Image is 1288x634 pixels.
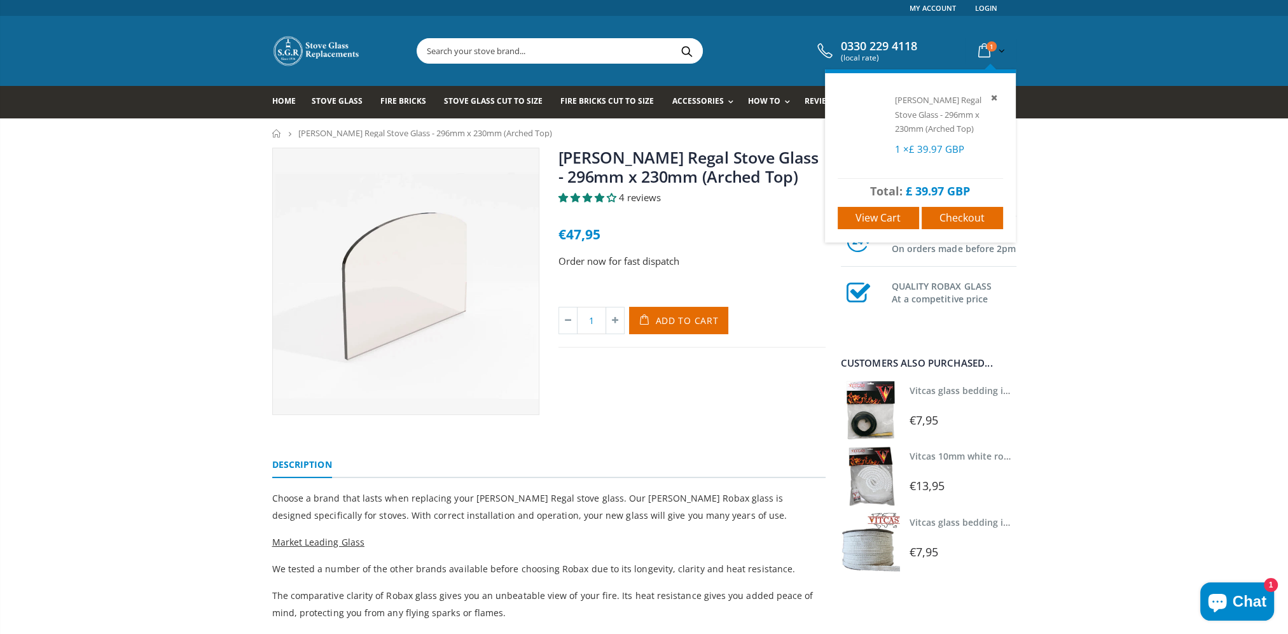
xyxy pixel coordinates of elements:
[444,86,552,118] a: Stove Glass Cut To Size
[298,127,552,139] span: [PERSON_NAME] Regal Stove Glass - 296mm x 230mm (Arched Top)
[272,95,296,106] span: Home
[748,86,796,118] a: How To
[910,450,1159,462] a: Vitcas 10mm white rope kit - includes rope seal and glue!
[558,254,826,269] p: Order now for fast dispatch
[906,183,970,199] span: £ 39.97 GBP
[1196,582,1278,624] inbox-online-store-chat: Shopify online store chat
[870,183,903,199] span: Total:
[895,94,981,134] a: [PERSON_NAME] Regal Stove Glass - 296mm x 230mm (Arched Top)
[910,544,938,560] span: €7,95
[838,207,919,229] a: View cart
[312,86,372,118] a: Stove Glass
[910,384,1147,397] a: Vitcas glass bedding in tape - 2mm x 10mm x 2 meters
[987,41,997,52] span: 1
[272,35,361,67] img: Stove Glass Replacement
[841,512,900,572] img: Vitcas stove glass bedding in tape
[444,95,543,106] span: Stove Glass Cut To Size
[988,90,1003,105] a: Remove item
[272,563,795,575] span: We tested a number of the other brands available before choosing Robax due to its longevity, clar...
[619,191,661,204] span: 4 reviews
[272,129,282,137] a: Home
[895,143,964,155] span: 1 ×
[841,381,900,440] img: Vitcas stove glass bedding in tape
[380,95,426,106] span: Fire Bricks
[855,211,901,225] span: View cart
[272,589,814,619] span: The comparative clarity of Robax glass gives you an unbeatable view of your fire. Its heat resist...
[841,39,917,53] span: 0330 229 4118
[672,39,701,63] button: Search
[973,38,1008,63] a: 1
[558,191,619,204] span: 4.00 stars
[841,358,1016,368] div: Customers also purchased...
[272,453,332,478] a: Description
[892,278,1016,306] h3: QUALITY ROBAX GLASS At a competitive price
[805,95,838,106] span: Reviews
[672,95,723,106] span: Accessories
[272,492,787,521] span: Choose a brand that lasts when replacing your [PERSON_NAME] Regal stove glass. Our [PERSON_NAME] ...
[841,446,900,505] img: Vitcas white rope, glue and gloves kit 10mm
[272,536,364,548] span: Market Leading Glass
[910,478,945,493] span: €13,95
[672,86,739,118] a: Accessories
[558,146,819,187] a: [PERSON_NAME] Regal Stove Glass - 296mm x 230mm (Arched Top)
[814,39,917,62] a: 0330 229 4118 (local rate)
[909,143,964,155] span: £ 39.97 GBP
[273,148,539,414] img: smallgradualarchedtopstoveglass_fa7678fd-8501-47ff-85d5-9ab177e074b0_800x_crop_center.webp
[558,225,600,243] span: €47,95
[629,307,729,334] button: Add to Cart
[560,86,663,118] a: Fire Bricks Cut To Size
[805,86,848,118] a: Reviews
[560,95,654,106] span: Fire Bricks Cut To Size
[656,314,719,327] span: Add to Cart
[417,39,845,63] input: Search your stove brand...
[272,86,305,118] a: Home
[748,95,780,106] span: How To
[910,516,1180,528] a: Vitcas glass bedding in tape - 2mm x 15mm x 2 meters (White)
[380,86,436,118] a: Fire Bricks
[910,412,938,428] span: €7,95
[922,207,1003,229] a: Checkout
[312,95,363,106] span: Stove Glass
[939,211,985,225] span: Checkout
